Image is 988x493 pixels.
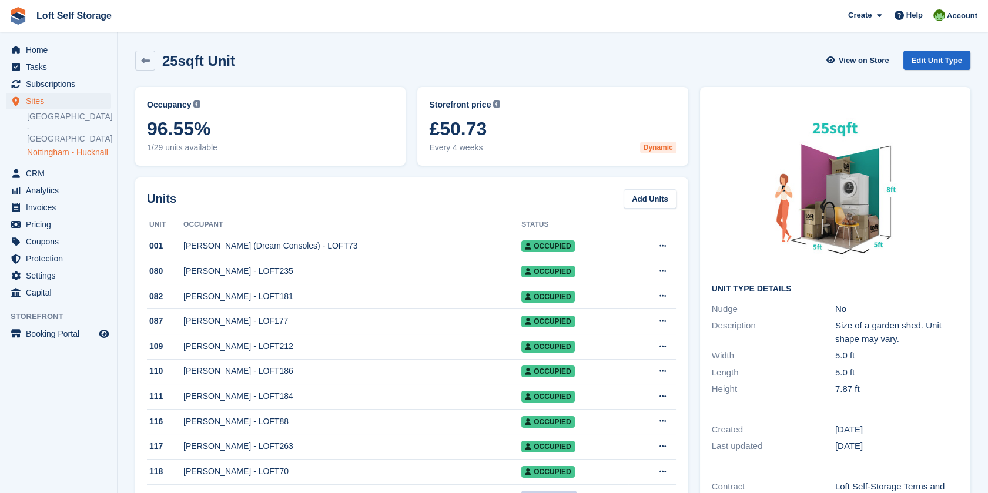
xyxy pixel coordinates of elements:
[521,391,574,403] span: Occupied
[493,100,500,108] img: icon-info-grey-7440780725fd019a000dd9b08b2336e03edf1995a4989e88bcd33f0948082b44.svg
[521,365,574,377] span: Occupied
[624,189,676,209] a: Add Units
[32,6,116,25] a: Loft Self Storage
[6,42,111,58] a: menu
[183,265,521,277] div: [PERSON_NAME] - LOFT235
[147,118,394,139] span: 96.55%
[147,290,183,303] div: 082
[712,440,835,453] div: Last updated
[521,266,574,277] span: Occupied
[26,182,96,199] span: Analytics
[27,147,111,158] a: Nottingham - Hucknall
[183,315,521,327] div: [PERSON_NAME] - LOF177
[835,366,959,380] div: 5.0 ft
[27,111,111,145] a: [GEOGRAPHIC_DATA] - [GEOGRAPHIC_DATA]
[839,55,889,66] span: View on Store
[147,390,183,403] div: 111
[26,93,96,109] span: Sites
[835,440,959,453] div: [DATE]
[11,311,117,323] span: Storefront
[712,366,835,380] div: Length
[712,383,835,396] div: Height
[947,10,977,22] span: Account
[6,267,111,284] a: menu
[183,390,521,403] div: [PERSON_NAME] - LOFT184
[147,240,183,252] div: 001
[6,76,111,92] a: menu
[429,118,676,139] span: £50.73
[9,7,27,25] img: stora-icon-8386f47178a22dfd0bd8f6a31ec36ba5ce8667c1dd55bd0f319d3a0aa187defe.svg
[26,326,96,342] span: Booking Portal
[903,51,970,70] a: Edit Unit Type
[26,199,96,216] span: Invoices
[429,142,676,154] span: Every 4 weeks
[26,42,96,58] span: Home
[6,93,111,109] a: menu
[6,182,111,199] a: menu
[6,326,111,342] a: menu
[848,9,872,21] span: Create
[183,440,521,452] div: [PERSON_NAME] - LOFT263
[747,99,923,275] img: 25sqft-units.jpg
[147,365,183,377] div: 110
[147,265,183,277] div: 080
[6,216,111,233] a: menu
[712,284,959,294] h2: Unit Type details
[712,349,835,363] div: Width
[521,216,628,234] th: Status
[162,53,235,69] h2: 25sqft Unit
[835,319,959,346] div: Size of a garden shed. Unit shape may vary.
[933,9,945,21] img: James Johnson
[521,341,574,353] span: Occupied
[26,216,96,233] span: Pricing
[521,240,574,252] span: Occupied
[193,100,200,108] img: icon-info-grey-7440780725fd019a000dd9b08b2336e03edf1995a4989e88bcd33f0948082b44.svg
[835,383,959,396] div: 7.87 ft
[712,303,835,316] div: Nudge
[183,415,521,428] div: [PERSON_NAME] - LOFT88
[6,250,111,267] a: menu
[147,99,191,111] span: Occupancy
[26,59,96,75] span: Tasks
[521,291,574,303] span: Occupied
[712,319,835,346] div: Description
[147,315,183,327] div: 087
[147,465,183,478] div: 118
[835,303,959,316] div: No
[835,349,959,363] div: 5.0 ft
[147,340,183,353] div: 109
[26,76,96,92] span: Subscriptions
[521,316,574,327] span: Occupied
[6,233,111,250] a: menu
[183,240,521,252] div: [PERSON_NAME] (Dream Consoles) - LOFT73
[6,165,111,182] a: menu
[183,216,521,234] th: Occupant
[147,216,183,234] th: Unit
[26,165,96,182] span: CRM
[825,51,894,70] a: View on Store
[26,267,96,284] span: Settings
[183,290,521,303] div: [PERSON_NAME] - LOFT181
[521,466,574,478] span: Occupied
[521,416,574,428] span: Occupied
[183,465,521,478] div: [PERSON_NAME] - LOFT70
[6,59,111,75] a: menu
[521,441,574,452] span: Occupied
[6,199,111,216] a: menu
[147,415,183,428] div: 116
[26,284,96,301] span: Capital
[712,423,835,437] div: Created
[429,99,491,111] span: Storefront price
[183,365,521,377] div: [PERSON_NAME] - LOFT186
[147,190,176,207] h2: Units
[147,440,183,452] div: 117
[835,423,959,437] div: [DATE]
[26,233,96,250] span: Coupons
[906,9,923,21] span: Help
[183,340,521,353] div: [PERSON_NAME] - LOFT212
[147,142,394,154] span: 1/29 units available
[97,327,111,341] a: Preview store
[640,142,676,153] div: Dynamic
[26,250,96,267] span: Protection
[6,284,111,301] a: menu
